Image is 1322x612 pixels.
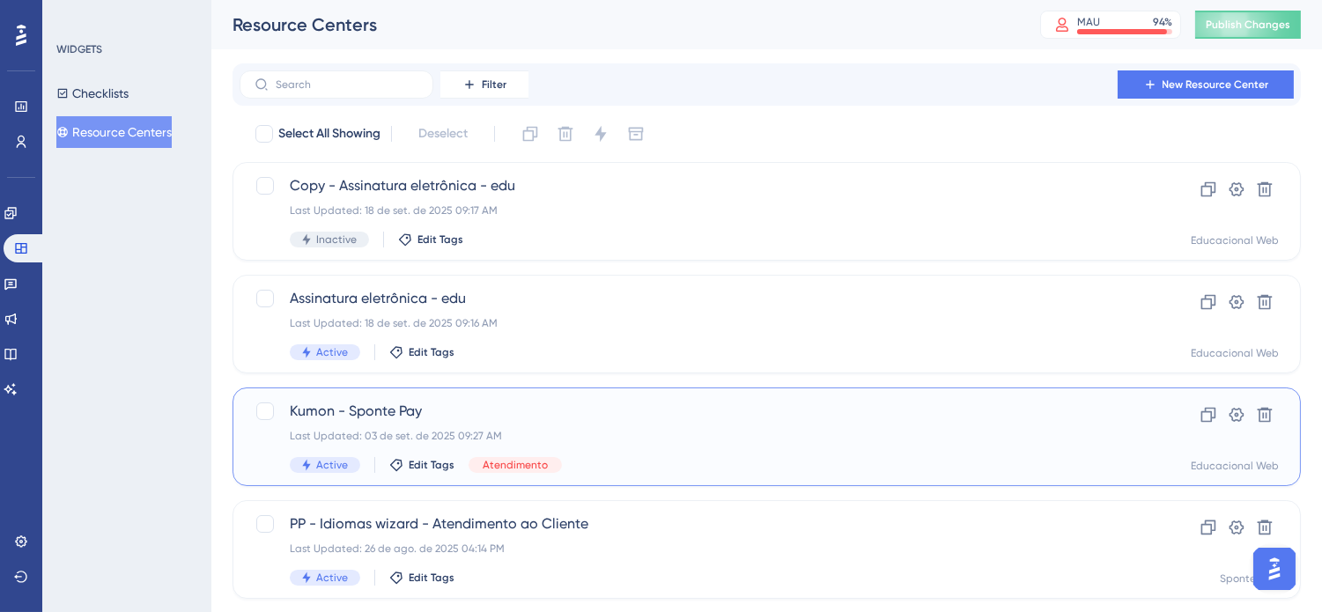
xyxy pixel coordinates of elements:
div: Last Updated: 03 de set. de 2025 09:27 AM [290,429,1103,443]
span: Kumon - Sponte Pay [290,401,1103,422]
button: Deselect [403,118,484,150]
input: Search [276,78,418,91]
div: Last Updated: 18 de set. de 2025 09:17 AM [290,203,1103,218]
span: Inactive [316,232,357,247]
div: Last Updated: 26 de ago. de 2025 04:14 PM [290,542,1103,556]
span: Edit Tags [409,345,454,359]
button: Publish Changes [1195,11,1301,39]
span: Copy - Assinatura eletrônica - edu [290,175,1103,196]
div: MAU [1077,15,1100,29]
div: WIDGETS [56,42,102,56]
span: PP - Idiomas wizard - Atendimento ao Cliente [290,513,1103,535]
button: Checklists [56,77,129,109]
button: Edit Tags [389,345,454,359]
span: Edit Tags [417,232,463,247]
span: Edit Tags [409,571,454,585]
button: Filter [440,70,528,99]
span: Deselect [418,123,468,144]
span: Filter [482,77,506,92]
div: Resource Centers [233,12,996,37]
span: Active [316,571,348,585]
div: Educacional Web [1191,346,1279,360]
button: Edit Tags [398,232,463,247]
span: Edit Tags [409,458,454,472]
button: Edit Tags [389,571,454,585]
div: 94 % [1153,15,1172,29]
span: Active [316,458,348,472]
span: Assinatura eletrônica - edu [290,288,1103,309]
div: SponteWeb [1220,571,1279,586]
div: Last Updated: 18 de set. de 2025 09:16 AM [290,316,1103,330]
iframe: UserGuiding AI Assistant Launcher [1248,542,1301,595]
button: Edit Tags [389,458,454,472]
button: Resource Centers [56,116,172,148]
div: Educacional Web [1191,233,1279,247]
button: New Resource Center [1118,70,1294,99]
span: Select All Showing [278,123,380,144]
span: Atendimento [483,458,548,472]
span: Publish Changes [1206,18,1290,32]
span: New Resource Center [1163,77,1269,92]
div: Educacional Web [1191,459,1279,473]
span: Active [316,345,348,359]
